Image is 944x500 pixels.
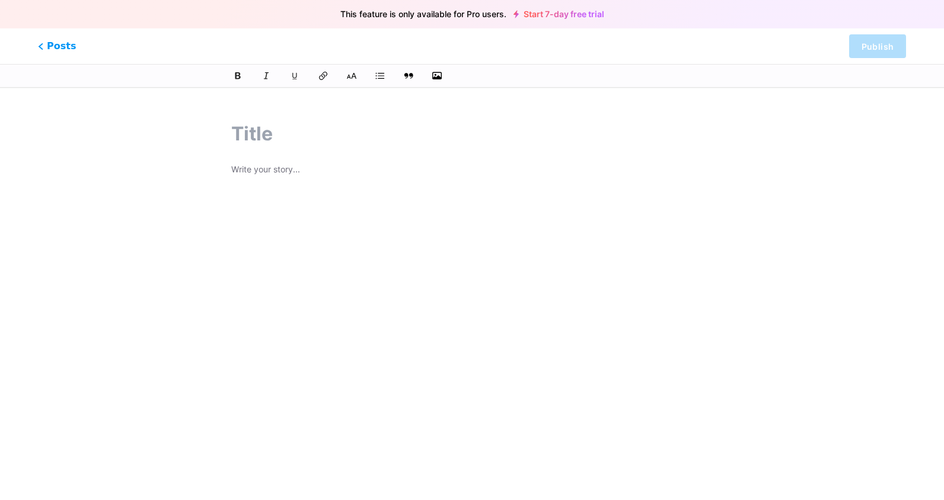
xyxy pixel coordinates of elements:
a: Start 7-day free trial [514,9,604,19]
span: This feature is only available for Pro users. [340,6,506,23]
button: Publish [849,34,906,58]
span: Publish [862,41,894,52]
span: Posts [38,39,76,53]
input: Title [231,120,712,148]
